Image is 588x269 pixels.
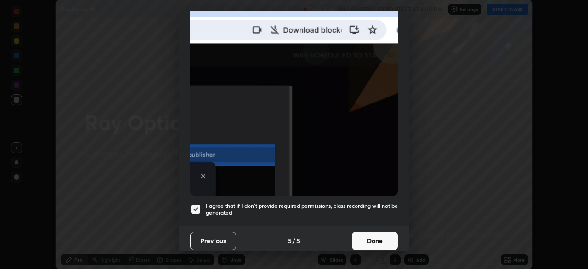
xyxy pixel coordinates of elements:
[296,236,300,246] h4: 5
[352,232,398,250] button: Done
[206,202,398,217] h5: I agree that if I don't provide required permissions, class recording will not be generated
[293,236,295,246] h4: /
[288,236,292,246] h4: 5
[190,232,236,250] button: Previous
